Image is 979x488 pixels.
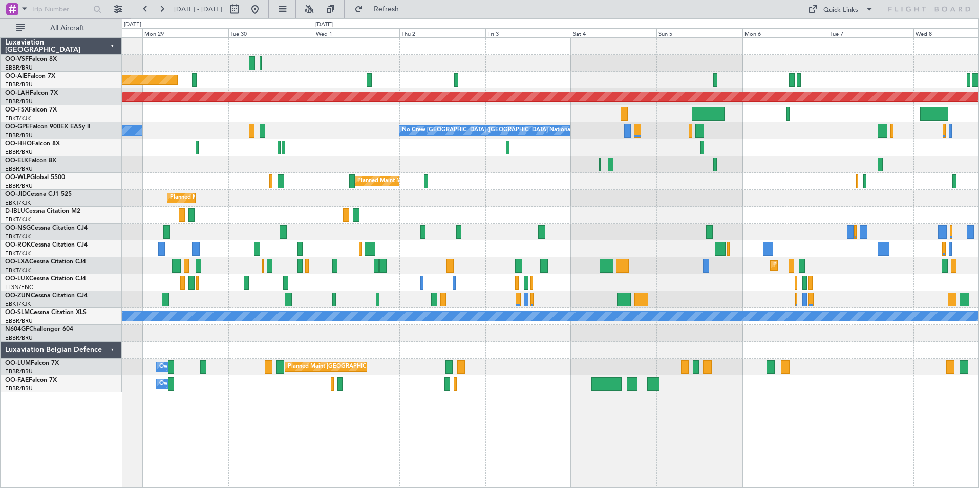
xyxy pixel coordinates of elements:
div: Planned Maint [GEOGRAPHIC_DATA] ([GEOGRAPHIC_DATA] National) [288,359,473,374]
button: Refresh [350,1,411,17]
span: OO-HHO [5,141,32,147]
a: EBKT/KJK [5,267,31,274]
a: OO-HHOFalcon 8X [5,141,60,147]
button: All Aircraft [11,20,111,36]
div: Sat 4 [571,28,656,37]
span: Refresh [365,6,408,13]
a: OO-ELKFalcon 8X [5,158,56,164]
div: Mon 29 [142,28,228,37]
a: OO-SLMCessna Citation XLS [5,309,87,316]
a: N604GFChallenger 604 [5,326,73,332]
a: OO-FSXFalcon 7X [5,107,57,113]
div: Quick Links [823,5,858,15]
span: OO-FSX [5,107,29,113]
div: [DATE] [124,20,141,29]
div: Mon 6 [742,28,828,37]
div: No Crew [GEOGRAPHIC_DATA] ([GEOGRAPHIC_DATA] National) [402,123,573,138]
span: OO-ZUN [5,293,31,299]
a: EBBR/BRU [5,131,33,139]
a: OO-GPEFalcon 900EX EASy II [5,124,90,130]
a: OO-ROKCessna Citation CJ4 [5,242,88,248]
div: Tue 7 [828,28,913,37]
a: EBKT/KJK [5,216,31,224]
div: Owner Melsbroek Air Base [159,376,229,391]
div: [DATE] [315,20,333,29]
a: EBBR/BRU [5,98,33,105]
span: OO-LUM [5,360,31,366]
input: Trip Number [31,2,90,17]
a: EBKT/KJK [5,199,31,207]
a: EBBR/BRU [5,81,33,88]
a: OO-LUMFalcon 7X [5,360,59,366]
a: OO-WLPGlobal 5500 [5,174,65,181]
a: OO-LAHFalcon 7X [5,90,58,96]
a: EBBR/BRU [5,334,33,342]
a: OO-JIDCessna CJ1 525 [5,191,72,197]
span: OO-FAE [5,377,29,383]
a: EBBR/BRU [5,165,33,173]
a: OO-ZUNCessna Citation CJ4 [5,293,88,299]
span: OO-LXA [5,259,29,265]
span: OO-ROK [5,242,31,248]
a: EBBR/BRU [5,182,33,190]
a: LFSN/ENC [5,283,33,291]
div: Thu 2 [399,28,485,37]
a: OO-NSGCessna Citation CJ4 [5,225,88,231]
div: Tue 30 [228,28,314,37]
a: OO-VSFFalcon 8X [5,56,57,62]
a: EBKT/KJK [5,250,31,257]
span: OO-LUX [5,276,29,282]
a: EBBR/BRU [5,64,33,72]
span: [DATE] - [DATE] [174,5,222,14]
span: OO-WLP [5,174,30,181]
span: OO-ELK [5,158,28,164]
a: OO-LXACessna Citation CJ4 [5,259,86,265]
span: OO-VSF [5,56,29,62]
span: OO-SLM [5,309,30,316]
span: N604GF [5,326,29,332]
a: OO-AIEFalcon 7X [5,73,55,79]
a: EBBR/BRU [5,385,33,392]
a: OO-LUXCessna Citation CJ4 [5,276,86,282]
div: Owner Melsbroek Air Base [159,359,229,374]
a: EBKT/KJK [5,115,31,122]
a: D-IBLUCessna Citation M2 [5,208,80,214]
a: EBBR/BRU [5,317,33,325]
span: OO-LAH [5,90,30,96]
span: OO-AIE [5,73,27,79]
span: OO-JID [5,191,27,197]
div: Planned Maint Kortrijk-[GEOGRAPHIC_DATA] [170,190,289,206]
span: All Aircraft [27,25,108,32]
a: EBKT/KJK [5,233,31,240]
a: EBBR/BRU [5,368,33,375]
span: OO-NSG [5,225,31,231]
span: D-IBLU [5,208,25,214]
div: Planned Maint Milan (Linate) [357,173,431,189]
button: Quick Links [803,1,879,17]
div: Planned Maint Kortrijk-[GEOGRAPHIC_DATA] [773,258,892,273]
a: EBKT/KJK [5,300,31,308]
div: Fri 3 [485,28,571,37]
span: OO-GPE [5,124,29,130]
div: Sun 5 [656,28,742,37]
a: EBBR/BRU [5,148,33,156]
div: Wed 1 [314,28,399,37]
a: OO-FAEFalcon 7X [5,377,57,383]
